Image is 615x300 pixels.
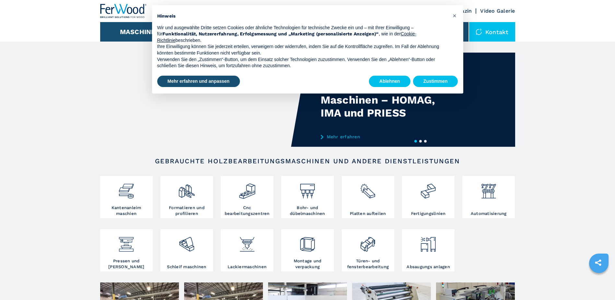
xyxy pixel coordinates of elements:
[476,29,482,35] img: Kontakt
[469,22,515,42] div: Kontakt
[102,258,151,270] h3: Pressen und [PERSON_NAME]
[281,229,334,271] a: Montage und verpackung
[299,231,316,253] img: montaggio_imballaggio_2.png
[239,178,256,200] img: centro_di_lavoro_cnc_2.png
[118,231,135,253] img: pressa-strettoia.png
[157,44,448,56] p: Ihre Einwilligung können Sie jederzeit erteilen, verweigern oder widerrufen, indem Sie auf die Ko...
[157,31,417,43] a: Cookie-Richtlinie
[121,157,494,165] h2: Gebrauchte Holzbearbeitungsmaschinen und andere Dienstleistungen
[480,8,515,14] a: Video Galerie
[453,12,456,19] span: ×
[100,176,153,218] a: Kantenanleim maschien
[157,13,448,19] h2: Hinweis
[120,28,160,36] button: Maschinen
[228,264,266,270] h3: Lackiermaschinen
[100,4,147,18] img: Ferwood
[102,205,151,217] h3: Kantenanleim maschien
[450,10,460,21] button: Schließen Sie diesen Hinweis
[359,178,376,200] img: sezionatrici_2.png
[178,231,195,253] img: levigatrici_2.png
[178,178,195,200] img: squadratrici_2.png
[342,229,394,271] a: Türen- und fensterbearbeitung
[321,134,448,139] a: Mehr erfahren
[369,76,410,87] button: Ablehnen
[118,178,135,200] img: bordatrici_1.png
[462,176,515,218] a: Automatisierung
[590,255,606,271] a: sharethis
[100,229,153,271] a: Pressen und [PERSON_NAME]
[402,229,455,271] a: Absaugungs anlagen
[157,25,448,44] p: Wir und ausgewählte Dritte setzen Cookies oder ähnliche Technologien für technische Zwecke ein un...
[299,178,316,200] img: foratrici_inseritrici_2.png
[157,76,240,87] button: Mehr erfahren und anpassen
[239,231,256,253] img: verniciatura_1.png
[157,56,448,69] p: Verwenden Sie den „Zustimmen“-Button, um dem Einsatz solcher Technologien zuzustimmen. Verwenden ...
[419,140,422,143] button: 2
[100,53,308,147] video: Your browser does not support the video tag.
[480,178,497,200] img: automazione.png
[221,229,273,271] a: Lackiermaschinen
[420,231,437,253] img: aspirazione_1.png
[402,176,455,218] a: Fertigungslinien
[222,205,272,217] h3: Cnc bearbeitungszentren
[281,176,334,218] a: Bohr- und dübelmaschinen
[350,211,386,217] h3: Platten aufteilen
[343,258,393,270] h3: Türen- und fensterbearbeitung
[162,205,211,217] h3: Formatieren und profilieren
[359,231,376,253] img: lavorazione_porte_finestre_2.png
[587,271,610,295] iframe: Chat
[221,176,273,218] a: Cnc bearbeitungszentren
[424,140,427,143] button: 3
[414,140,417,143] button: 1
[160,229,213,271] a: Schleif maschinen
[342,176,394,218] a: Platten aufteilen
[283,205,332,217] h3: Bohr- und dübelmaschinen
[471,211,507,217] h3: Automatisierung
[167,264,206,270] h3: Schleif maschinen
[162,31,379,36] strong: Funktionalität, Nutzererfahrung, Erfolgsmessung und „Marketing (personalisierte Anzeigen)“
[420,178,437,200] img: linee_di_produzione_2.png
[160,176,213,218] a: Formatieren und profilieren
[413,76,458,87] button: Zustimmen
[283,258,332,270] h3: Montage und verpackung
[407,264,450,270] h3: Absaugungs anlagen
[411,211,446,217] h3: Fertigungslinien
